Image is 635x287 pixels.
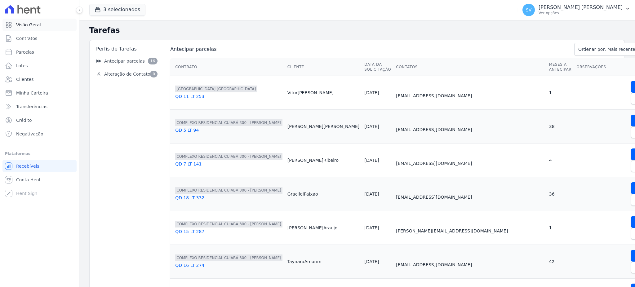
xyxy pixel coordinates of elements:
[89,4,145,15] button: 3 selecionados
[393,58,546,76] th: Contatos
[175,119,282,126] span: COMPLEXO RESIDENCIAL CUIABÁ 300 - [PERSON_NAME]
[16,35,37,42] span: Contratos
[396,188,544,200] div: [EMAIL_ADDRESS][DOMAIN_NAME]
[2,160,77,172] a: Recebíveis
[16,131,43,137] span: Negativação
[547,58,574,76] th: Meses a antecipar
[287,123,360,130] div: [PERSON_NAME] [PERSON_NAME]
[539,11,623,15] p: Ver opções
[549,157,571,163] div: 4
[362,211,393,245] td: [DATE]
[148,58,158,64] span: 16
[287,90,360,96] div: Vitor [PERSON_NAME]
[549,90,571,96] div: 1
[396,222,544,234] div: [PERSON_NAME][EMAIL_ADDRESS][DOMAIN_NAME]
[175,221,282,227] span: COMPLEXO RESIDENCIAL CUIABÁ 300 - [PERSON_NAME]
[2,60,77,72] a: Lotes
[92,55,161,80] nav: Sidebar
[549,123,571,130] div: 38
[396,120,544,133] div: [EMAIL_ADDRESS][DOMAIN_NAME]
[175,228,282,235] div: QD 15 LT 287
[2,174,77,186] a: Conta Hent
[362,58,393,76] th: Data da Solicitação
[287,225,360,231] div: [PERSON_NAME] Araujo
[2,46,77,58] a: Parcelas
[549,191,571,197] div: 36
[92,43,161,55] div: Perfis de Tarefas
[285,58,362,76] th: Cliente
[150,71,158,77] span: 0
[287,258,360,265] div: Taynara Amorim
[396,86,544,99] div: [EMAIL_ADDRESS][DOMAIN_NAME]
[2,114,77,126] a: Crédito
[362,110,393,143] td: [DATE]
[175,187,282,194] span: COMPLEXO RESIDENCIAL CUIABÁ 300 - [PERSON_NAME]
[5,150,74,157] div: Plataformas
[574,58,628,76] th: Observações
[175,262,282,268] div: QD 16 LT 274
[287,157,360,163] div: [PERSON_NAME] Ribeiro
[549,258,571,265] div: 42
[2,128,77,140] a: Negativação
[175,195,282,201] div: QD 18 LT 332
[16,177,41,183] span: Conta Hent
[16,22,41,28] span: Visão Geral
[362,245,393,279] td: [DATE]
[175,86,257,92] span: [GEOGRAPHIC_DATA] [GEOGRAPHIC_DATA]
[92,55,161,67] a: Antecipar parcelas 16
[362,76,393,110] td: [DATE]
[517,1,635,19] button: SV [PERSON_NAME] [PERSON_NAME] Ver opções
[539,4,623,11] p: [PERSON_NAME] [PERSON_NAME]
[2,73,77,86] a: Clientes
[16,90,48,96] span: Minha Carteira
[16,163,39,169] span: Recebíveis
[2,32,77,45] a: Contratos
[396,255,544,268] div: [EMAIL_ADDRESS][DOMAIN_NAME]
[175,161,282,167] div: QD 7 LT 141
[362,177,393,211] td: [DATE]
[175,153,282,160] span: COMPLEXO RESIDENCIAL CUIABÁ 300 - [PERSON_NAME]
[175,93,282,99] div: QD 11 LT 253
[16,76,33,82] span: Clientes
[2,87,77,99] a: Minha Carteira
[175,254,282,261] span: COMPLEXO RESIDENCIAL CUIABÁ 300 - [PERSON_NAME]
[104,58,145,64] span: Antecipar parcelas
[2,19,77,31] a: Visão Geral
[549,225,571,231] div: 1
[287,191,360,197] div: Gracilei Paixao
[16,63,28,69] span: Lotes
[362,143,393,177] td: [DATE]
[175,127,282,133] div: QD 5 LT 94
[16,104,47,110] span: Transferências
[169,46,571,53] span: Antecipar parcelas
[89,25,625,36] h2: Tarefas
[526,8,531,12] span: SV
[396,154,544,166] div: [EMAIL_ADDRESS][DOMAIN_NAME]
[170,58,285,76] th: Contrato
[92,68,161,80] a: Alteração de Contato 0
[104,71,150,77] span: Alteração de Contato
[16,49,34,55] span: Parcelas
[16,117,32,123] span: Crédito
[2,100,77,113] a: Transferências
